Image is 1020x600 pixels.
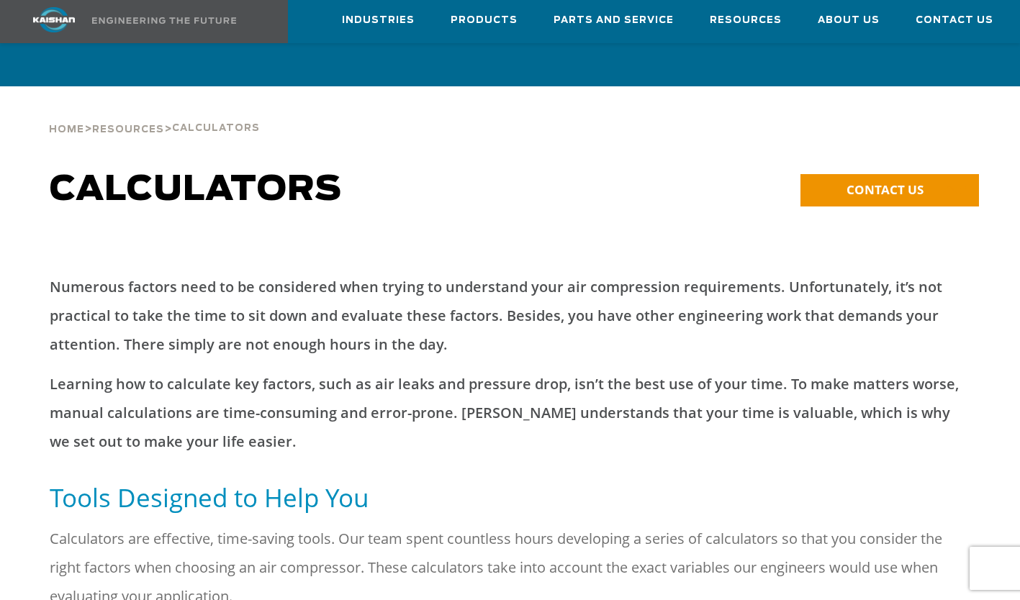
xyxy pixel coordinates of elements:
span: Industries [342,12,415,29]
p: Learning how to calculate key factors, such as air leaks and pressure drop, isn’t the best use of... [50,370,971,456]
span: Parts and Service [554,12,674,29]
a: Resources [92,122,164,135]
a: Industries [342,1,415,40]
a: CONTACT US [800,174,979,206]
a: About Us [818,1,880,40]
span: Products [451,12,518,29]
h5: Tools Designed to Help You [50,481,971,514]
span: Contact Us [916,12,993,29]
a: Contact Us [916,1,993,40]
div: > > [49,86,260,141]
span: About Us [818,12,880,29]
p: Numerous factors need to be considered when trying to understand your air compression requirement... [50,273,971,359]
a: Parts and Service [554,1,674,40]
span: Resources [710,12,782,29]
a: Resources [710,1,782,40]
a: Products [451,1,518,40]
span: Home [49,125,84,135]
span: Calculators [50,173,342,207]
span: Resources [92,125,164,135]
img: Engineering the future [92,17,236,24]
a: Home [49,122,84,135]
span: Calculators [172,124,260,133]
span: CONTACT US [847,181,924,198]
